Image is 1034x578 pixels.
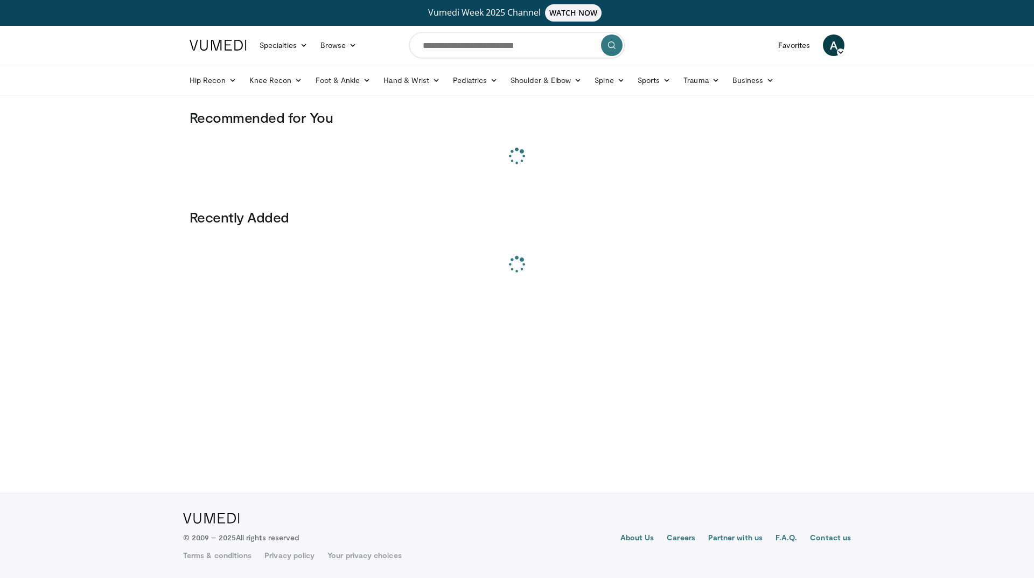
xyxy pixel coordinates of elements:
a: A [823,34,844,56]
a: Pediatrics [446,69,504,91]
a: Terms & conditions [183,550,251,561]
span: WATCH NOW [545,4,602,22]
a: Spine [588,69,631,91]
a: Partner with us [708,532,763,545]
a: Hip Recon [183,69,243,91]
img: VuMedi Logo [190,40,247,51]
input: Search topics, interventions [409,32,625,58]
a: Contact us [810,532,851,545]
a: F.A.Q. [775,532,797,545]
a: About Us [620,532,654,545]
a: Trauma [677,69,726,91]
a: Vumedi Week 2025 ChannelWATCH NOW [191,4,843,22]
h3: Recently Added [190,208,844,226]
a: Knee Recon [243,69,309,91]
p: © 2009 – 2025 [183,532,299,543]
a: Specialties [253,34,314,56]
a: Business [726,69,781,91]
img: VuMedi Logo [183,513,240,524]
a: Foot & Ankle [309,69,378,91]
span: All rights reserved [236,533,299,542]
a: Shoulder & Elbow [504,69,588,91]
a: Hand & Wrist [377,69,446,91]
a: Your privacy choices [327,550,401,561]
a: Browse [314,34,364,56]
a: Favorites [772,34,816,56]
a: Privacy policy [264,550,315,561]
a: Sports [631,69,677,91]
h3: Recommended for You [190,109,844,126]
a: Careers [667,532,695,545]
